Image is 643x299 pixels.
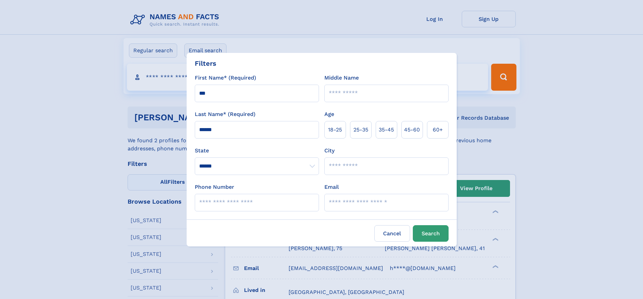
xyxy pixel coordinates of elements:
[328,126,342,134] span: 18‑25
[195,183,234,191] label: Phone Number
[195,147,319,155] label: State
[324,74,359,82] label: Middle Name
[379,126,394,134] span: 35‑45
[324,183,339,191] label: Email
[413,225,449,242] button: Search
[353,126,368,134] span: 25‑35
[404,126,420,134] span: 45‑60
[324,110,334,118] label: Age
[324,147,334,155] label: City
[195,110,256,118] label: Last Name* (Required)
[195,74,256,82] label: First Name* (Required)
[195,58,216,68] div: Filters
[374,225,410,242] label: Cancel
[433,126,443,134] span: 60+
